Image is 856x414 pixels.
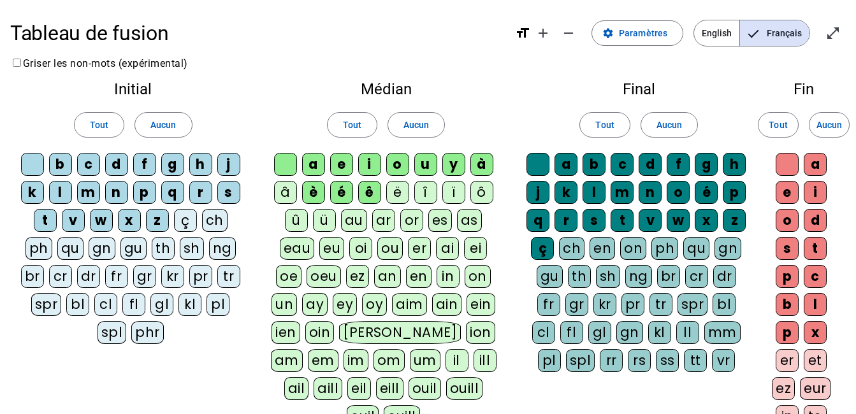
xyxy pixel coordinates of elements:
div: on [620,237,646,260]
div: ar [372,209,395,232]
div: oin [305,321,335,344]
div: om [374,349,405,372]
div: sh [596,265,620,288]
div: ss [656,349,679,372]
div: ç [174,209,197,232]
button: Paramètres [591,20,683,46]
div: cl [532,321,555,344]
div: s [217,181,240,204]
div: th [568,265,591,288]
div: gu [120,237,147,260]
div: q [161,181,184,204]
div: ion [466,321,495,344]
div: ouil [409,377,441,400]
div: b [49,153,72,176]
div: rs [628,349,651,372]
div: r [189,181,212,204]
span: Paramètres [619,25,667,41]
div: v [62,209,85,232]
div: ou [377,237,403,260]
div: g [695,153,718,176]
div: es [428,209,452,232]
div: ch [202,209,228,232]
div: er [776,349,799,372]
div: a [555,153,577,176]
div: l [49,181,72,204]
div: ng [625,265,652,288]
div: gr [565,293,588,316]
div: è [302,181,325,204]
div: ai [436,237,459,260]
div: m [77,181,100,204]
span: Aucun [150,117,176,132]
div: f [667,153,690,176]
div: am [271,349,303,372]
div: et [804,349,827,372]
button: Tout [74,112,124,138]
div: ï [442,181,465,204]
div: n [639,181,662,204]
span: Français [740,20,809,46]
div: e [330,153,353,176]
div: ez [346,265,369,288]
div: eau [280,237,315,260]
div: spr [678,293,708,316]
div: bl [713,293,736,316]
div: dr [77,265,100,288]
div: en [590,237,615,260]
div: h [189,153,212,176]
div: gn [616,321,643,344]
div: fr [537,293,560,316]
div: gl [150,293,173,316]
div: th [152,237,175,260]
div: qu [683,237,709,260]
div: f [133,153,156,176]
div: gr [133,265,156,288]
span: English [694,20,739,46]
div: an [374,265,401,288]
h2: Final [526,82,751,97]
div: ph [25,237,52,260]
div: spl [98,321,127,344]
div: p [776,265,799,288]
div: qu [57,237,83,260]
mat-icon: settings [602,27,614,39]
div: d [639,153,662,176]
div: tr [217,265,240,288]
div: e [776,181,799,204]
div: s [776,237,799,260]
div: eur [800,377,831,400]
mat-icon: remove [561,25,576,41]
div: s [583,209,606,232]
div: ü [313,209,336,232]
div: g [161,153,184,176]
div: ey [333,293,357,316]
div: ll [676,321,699,344]
button: Entrer en plein écran [820,20,846,46]
div: a [302,153,325,176]
button: Tout [327,112,377,138]
div: br [657,265,680,288]
div: b [583,153,606,176]
button: Tout [758,112,799,138]
div: c [77,153,100,176]
div: k [21,181,44,204]
div: au [341,209,367,232]
h2: Fin [772,82,836,97]
div: as [457,209,482,232]
div: ch [559,237,584,260]
div: fl [560,321,583,344]
div: a [804,153,827,176]
div: phr [131,321,164,344]
div: ô [470,181,493,204]
div: pr [189,265,212,288]
div: [PERSON_NAME] [339,321,461,344]
div: i [804,181,827,204]
div: ph [651,237,678,260]
div: ei [464,237,487,260]
div: um [410,349,440,372]
div: ien [272,321,300,344]
div: kl [648,321,671,344]
div: oeu [307,265,341,288]
div: un [272,293,297,316]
